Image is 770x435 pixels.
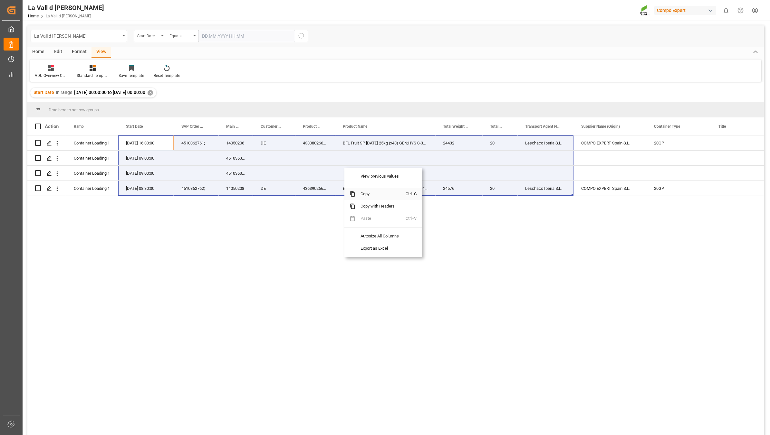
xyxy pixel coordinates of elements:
[355,200,406,212] span: Copy with Headers
[67,47,91,58] div: Format
[343,124,367,129] span: Product Name
[482,181,517,196] div: 20
[27,135,66,151] div: Press SPACE to select this row.
[174,181,218,196] div: 4510362762;
[118,135,174,150] div: [DATE] 16:30:00
[640,5,650,16] img: Screenshot%202023-09-29%20at%2010.02.21.png_1712312052.png
[137,32,159,39] div: Start Date
[119,73,144,79] div: Save Template
[27,166,66,181] div: Press SPACE to select this row.
[49,47,67,58] div: Edit
[45,124,59,129] div: Action
[49,107,99,112] span: Drag here to set row groups
[218,166,253,180] div: 4510363659 [GEOGRAPHIC_DATA]
[261,124,282,129] span: Customer Country (Destination)
[118,181,174,196] div: [DATE] 08:30:00
[517,135,573,150] div: Leschaco Iberia S.L.
[581,124,620,129] span: Supplier Name (Origin)
[134,30,166,42] button: open menu
[355,212,406,225] span: Paste
[91,47,111,58] div: View
[355,242,406,255] span: Export as Excel
[27,151,66,166] div: Press SPACE to select this row.
[27,181,66,196] div: Press SPACE to select this row.
[435,181,482,196] div: 24576
[154,73,180,79] div: Reset Template
[169,32,191,39] div: Equals
[355,188,406,200] span: Copy
[525,124,560,129] span: Transport Agent Name
[74,151,111,166] div: Container Loading 1
[646,181,711,196] div: 20GP
[295,135,335,150] div: 4380802664;4337802664
[218,151,253,165] div: 4510363659 [GEOGRAPHIC_DATA]
[74,166,111,181] div: Container Loading 1
[253,135,295,150] div: DE
[303,124,322,129] span: Product Number
[35,73,67,79] div: VDU Overview Carretileros
[181,124,205,129] span: SAP Order Number
[482,135,517,150] div: 20
[126,124,143,129] span: Start Date
[28,3,104,13] div: La Vall d [PERSON_NAME]
[118,151,174,165] div: [DATE] 09:00:00
[573,135,646,150] div: COMPO EXPERT Spain S.L.
[654,4,719,16] button: Compo Expert
[198,30,295,42] input: DD.MM.YYYY HH:MM
[174,135,218,150] div: 4510362761;
[335,181,435,196] div: BFL K 25kg (x48) WW;HAK Basis 2 [DATE](+4) 25kg (x48) BASIS;
[355,230,406,242] span: Autosize All Columns
[517,181,573,196] div: Leschaco Iberia S.L.
[443,124,469,129] span: Total Weight (in KGM)
[573,181,646,196] div: COMPO EXPERT Spain S.L.
[218,135,253,150] div: 14050206
[118,166,174,180] div: [DATE] 09:00:00
[34,90,54,95] span: Start Date
[34,32,120,40] div: La Vall d [PERSON_NAME]
[406,188,419,200] span: Ctrl+C
[166,30,198,42] button: open menu
[253,181,295,196] div: DE
[74,136,111,151] div: Container Loading 1
[74,90,145,95] span: [DATE] 00:00:00 to [DATE] 00:00:00
[355,170,406,182] span: View previous values
[654,6,716,15] div: Compo Expert
[74,181,111,196] div: Container Loading 1
[719,3,733,18] button: show 0 new notifications
[646,135,711,150] div: 20GP
[295,30,308,42] button: search button
[226,124,239,129] span: Main Reference
[218,181,253,196] div: 14050208
[28,14,39,18] a: Home
[56,90,72,95] span: In range
[295,181,335,196] div: 4363902664;4272702004;
[31,30,127,42] button: open menu
[77,73,109,79] div: Standard Templates
[74,124,84,129] span: Ramp
[733,3,748,18] button: Help Center
[654,124,680,129] span: Container Type
[435,135,482,150] div: 24432
[148,90,153,96] div: ✕
[718,124,726,129] span: Title
[406,212,419,225] span: Ctrl+V
[27,47,49,58] div: Home
[335,135,435,150] div: BFL Fruit SP [DATE] 25kg (x48) GEN;HYS 0-38-34 25kg (x48) GEN
[490,124,504,129] span: Total Number Of Packages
